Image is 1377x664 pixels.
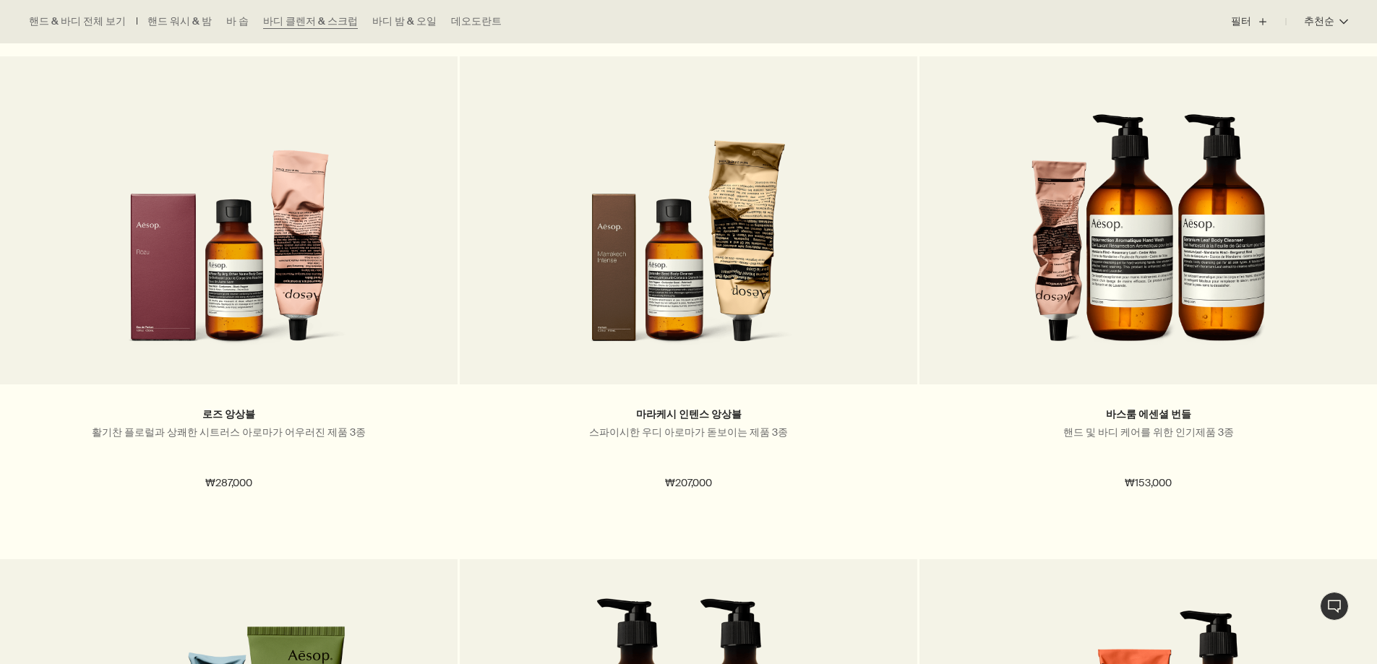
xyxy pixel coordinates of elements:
a: 바디 밤 & 오일 [372,14,437,29]
p: 핸드 및 바디 케어를 위한 인기제품 3종 [941,426,1355,439]
a: 데오도란트 [451,14,502,29]
a: 마라케시 인텐스 앙상블 [636,408,742,421]
a: Resurrection Aromatique Hand Wash, Resurrection Aromatique Hand Balm and Geranium Leaf Body Clean... [919,95,1377,384]
p: 스파이시한 우디 아로마가 돋보이는 제품 3종 [481,426,896,439]
a: 바디 클렌저 & 스크럽 [263,14,358,29]
a: 핸드 워시 & 밤 [147,14,212,29]
a: 로즈 앙상블 [202,408,255,421]
img: Resurrection Aromatique Hand Wash, Resurrection Aromatique Hand Balm and Geranium Leaf Body Clean... [1031,95,1266,363]
span: ₩153,000 [1125,475,1172,492]
p: 활기찬 플로럴과 상쾌한 시트러스 아로마가 어우러진 제품 3종 [22,426,436,439]
button: 추천순 [1286,4,1348,39]
span: ₩207,000 [665,475,712,492]
button: 1:1 채팅 상담 [1320,592,1349,621]
a: 바스룸 에센셜 번들 [1106,408,1191,421]
a: 바 솝 [226,14,249,29]
button: 필터 [1231,4,1286,39]
span: ₩287,000 [205,475,252,492]
a: 핸드 & 바디 전체 보기 [29,14,126,29]
img: Rozu Ensemble [111,95,347,363]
